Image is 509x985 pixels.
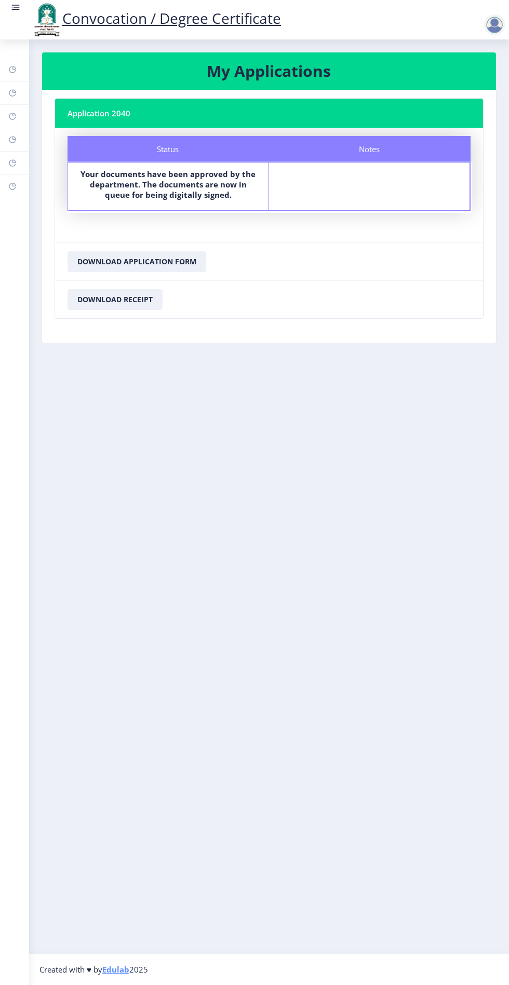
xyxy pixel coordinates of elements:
b: Your documents have been approved by the department. The documents are now in queue for being dig... [81,169,256,200]
button: Download Application Form [68,251,206,272]
h3: My Applications [55,61,484,82]
img: logo [31,2,62,37]
nb-card-header: Application 2040 [55,99,483,128]
a: Edulab [102,964,129,975]
div: Status [68,136,269,162]
a: Convocation / Degree Certificate [31,8,281,28]
span: Created with ♥ by 2025 [39,964,148,975]
div: Notes [269,136,471,162]
button: Download Receipt [68,289,163,310]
